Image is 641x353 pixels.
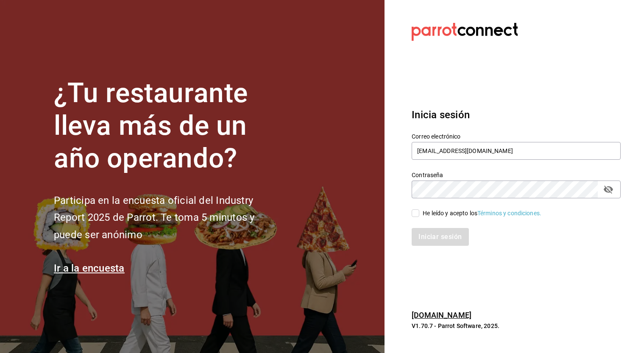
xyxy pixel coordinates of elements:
h2: Participa en la encuesta oficial del Industry Report 2025 de Parrot. Te toma 5 minutos y puede se... [54,192,283,244]
input: Ingresa tu correo electrónico [412,142,621,160]
a: Ir a la encuesta [54,262,125,274]
button: passwordField [601,182,616,197]
div: He leído y acepto los [423,209,541,218]
h1: ¿Tu restaurante lleva más de un año operando? [54,77,283,175]
p: V1.70.7 - Parrot Software, 2025. [412,322,621,330]
label: Correo electrónico [412,133,621,139]
a: [DOMAIN_NAME] [412,311,471,320]
label: Contraseña [412,172,621,178]
a: Términos y condiciones. [477,210,541,217]
h3: Inicia sesión [412,107,621,122]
